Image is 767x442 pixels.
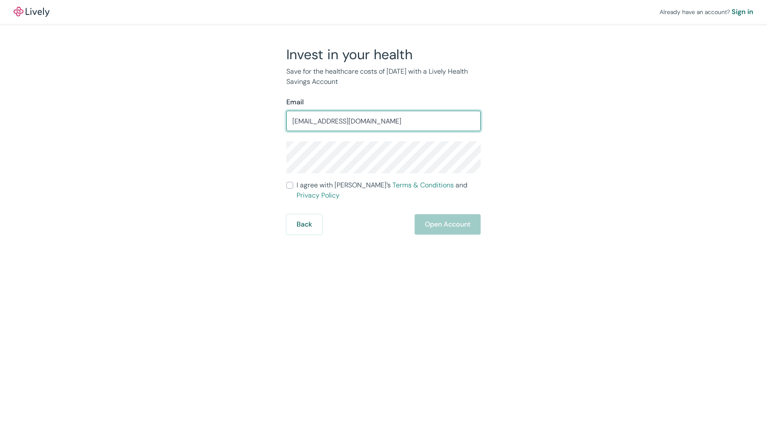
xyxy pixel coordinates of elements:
[660,7,753,17] div: Already have an account?
[297,191,340,200] a: Privacy Policy
[392,181,454,189] a: Terms & Conditions
[732,7,753,17] a: Sign in
[297,180,481,201] span: I agree with [PERSON_NAME]’s and
[286,214,322,235] button: Back
[286,66,481,87] p: Save for the healthcare costs of [DATE] with a Lively Health Savings Account
[286,46,481,63] h2: Invest in your health
[14,7,49,17] a: LivelyLively
[14,7,49,17] img: Lively
[286,97,304,107] label: Email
